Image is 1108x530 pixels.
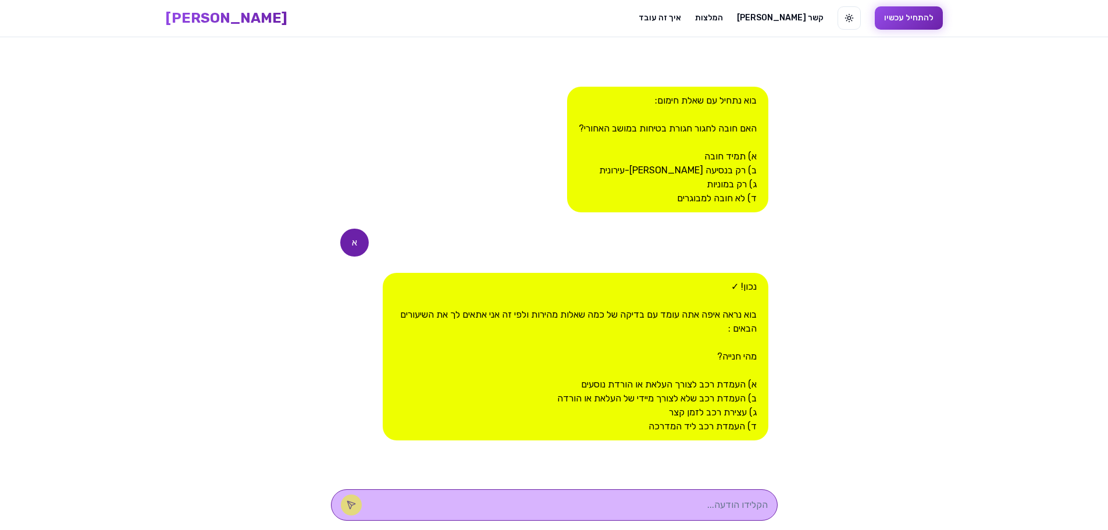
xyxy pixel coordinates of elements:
[166,9,287,27] a: [PERSON_NAME]
[639,12,681,24] a: איך זה עובד
[567,87,768,212] div: בוא נתחיל עם שאלת חימום: האם חובה לחגור חגורת בטיחות במושב האחורי? א) תמיד חובה ב) רק בנסיעה [PER...
[695,12,723,24] a: המלצות
[737,12,824,24] a: [PERSON_NAME] קשר
[383,273,768,440] div: נכון! ✓ בוא נראה איפה אתה עומד עם בדיקה של כמה שאלות מהירות ולפי זה אני אתאים לך את השיעורים הבאי...
[340,229,369,257] div: א
[875,6,943,30] button: להתחיל עכשיו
